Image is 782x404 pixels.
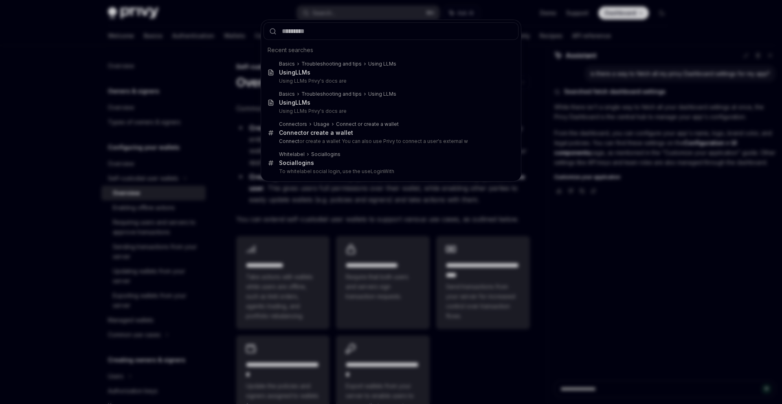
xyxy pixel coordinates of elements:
[311,151,326,157] b: Social
[279,138,299,144] b: Connect
[295,69,307,76] b: LLM
[368,61,396,67] div: Using LLMs
[311,151,340,158] div: logins
[279,129,303,136] b: Connect
[279,159,314,167] div: logins
[268,46,313,54] span: Recent searches
[279,108,501,114] p: Using LLMs Privy's docs are
[301,91,362,97] div: Troubleshooting and tips
[279,159,297,166] b: Social
[279,91,295,97] div: Basics
[279,99,310,106] div: Using s
[279,168,501,175] p: To whitelabel social login, use the useLoginWith
[314,121,329,127] div: Usage
[336,121,399,127] div: Connect or create a wallet
[279,151,305,158] div: Whitelabel
[279,138,501,145] p: or create a wallet You can also use Privy to connect a user's external w
[279,129,353,136] div: or create a wallet
[279,69,310,76] div: Using s
[279,61,295,67] div: Basics
[301,61,362,67] div: Troubleshooting and tips
[368,91,396,97] div: Using LLMs
[295,99,307,106] b: LLM
[279,121,307,127] div: Connectors
[279,78,501,84] p: Using LLMs Privy's docs are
